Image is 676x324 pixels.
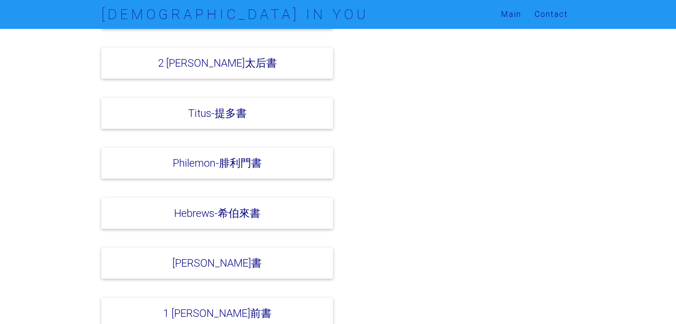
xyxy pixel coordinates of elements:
[163,307,272,320] a: 1 [PERSON_NAME]前書
[188,107,247,120] a: Titus-提多書
[174,207,260,220] a: Hebrews-希伯來書
[173,156,262,169] a: Philemon-腓利門書
[158,56,277,69] a: 2 [PERSON_NAME]太后書
[172,256,262,269] a: [PERSON_NAME]書
[638,284,669,317] iframe: Chat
